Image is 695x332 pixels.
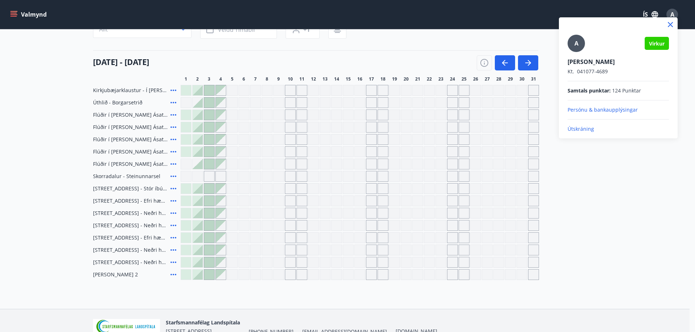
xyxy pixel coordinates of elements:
[574,39,578,47] span: A
[568,68,574,75] span: Kt.
[568,68,669,75] p: 041077-4689
[612,87,641,94] span: 124 Punktar
[568,87,611,94] span: Samtals punktar :
[568,125,669,133] p: Útskráning
[568,58,669,66] p: [PERSON_NAME]
[649,40,665,47] span: Virkur
[568,106,669,113] p: Persónu & bankaupplýsingar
